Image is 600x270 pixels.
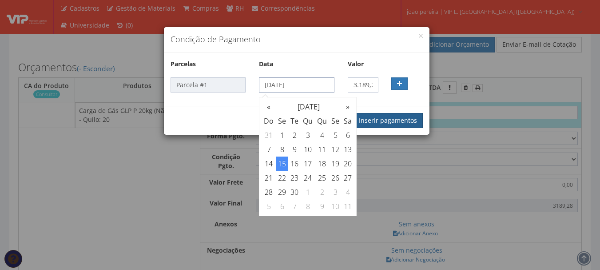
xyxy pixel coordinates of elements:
td: 22 [276,171,288,185]
td: 26 [329,171,342,185]
td: 7 [262,142,276,157]
td: 10 [329,199,342,214]
td: 6 [276,199,288,214]
td: 11 [315,142,329,157]
td: 20 [342,157,354,171]
td: 30 [288,185,301,199]
td: 14 [262,157,276,171]
td: 27 [342,171,354,185]
td: 9 [315,199,329,214]
td: 28 [262,185,276,199]
label: Parcelas [171,60,196,69]
button: Inserir pagamentos [353,113,423,128]
th: [DATE] [276,100,342,114]
th: Qu [301,114,315,128]
td: 24 [301,171,315,185]
td: 5 [329,128,342,142]
td: 13 [342,142,354,157]
td: 3 [329,185,342,199]
td: 17 [301,157,315,171]
td: 19 [329,157,342,171]
td: 8 [301,199,315,214]
td: 25 [315,171,329,185]
td: 2 [288,128,301,142]
th: Do [262,114,276,128]
th: Qu [315,114,329,128]
th: » [342,100,354,114]
td: 12 [329,142,342,157]
td: 5 [262,199,276,214]
td: 1 [276,128,288,142]
label: Valor [348,60,364,69]
td: 31 [262,128,276,142]
td: 10 [301,142,315,157]
th: « [262,100,276,114]
td: 4 [315,128,329,142]
td: 21 [262,171,276,185]
td: 6 [342,128,354,142]
h4: Condição de Pagamento [171,34,423,45]
td: 29 [276,185,288,199]
td: 7 [288,199,301,214]
td: 11 [342,199,354,214]
td: 15 [276,157,288,171]
th: Te [288,114,301,128]
td: 16 [288,157,301,171]
td: 23 [288,171,301,185]
td: 8 [276,142,288,157]
td: 9 [288,142,301,157]
th: Se [329,114,342,128]
td: 3 [301,128,315,142]
th: Sa [342,114,354,128]
label: Data [259,60,273,69]
th: Se [276,114,288,128]
td: 2 [315,185,329,199]
td: 1 [301,185,315,199]
td: 4 [342,185,354,199]
td: 18 [315,157,329,171]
